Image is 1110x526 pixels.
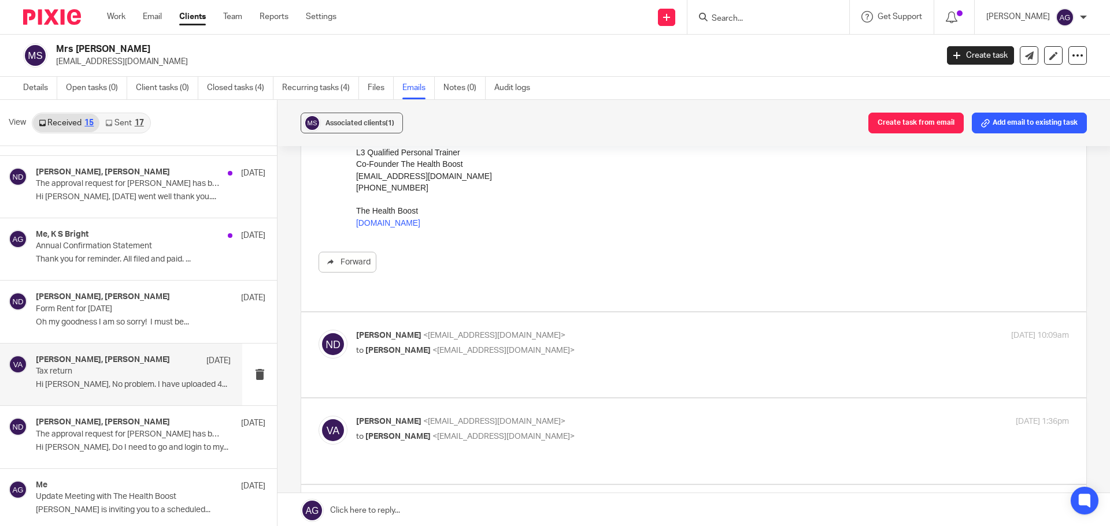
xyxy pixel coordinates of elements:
[36,318,265,327] p: Oh my goodness I am so sorry! I must be...
[878,13,922,21] span: Get Support
[319,330,347,359] img: svg%3E
[947,46,1014,65] a: Create task
[319,252,376,273] a: Forward
[36,443,265,453] p: Hi [PERSON_NAME], Do I need to go and login to my...
[36,179,220,189] p: The approval request for [PERSON_NAME] has been completed
[56,56,930,68] p: [EMAIL_ADDRESS][DOMAIN_NAME]
[23,43,47,68] img: svg%3E
[432,346,575,355] span: <[EMAIL_ADDRESS][DOMAIN_NAME]>
[36,304,220,314] p: Form Rent for [DATE]
[66,77,127,99] a: Open tasks (0)
[36,380,231,390] p: Hi [PERSON_NAME], No problem. I have uploaded 4...
[33,114,99,132] a: Received15
[36,292,170,302] h4: [PERSON_NAME], [PERSON_NAME]
[23,9,81,25] img: Pixie
[36,367,192,376] p: Tax return
[368,77,394,99] a: Files
[99,114,149,132] a: Sent17
[1016,416,1069,428] p: [DATE] 1:36pm
[986,11,1050,23] p: [PERSON_NAME]
[23,77,57,99] a: Details
[36,255,265,264] p: Thank you for reminder. All filed and paid. ...
[711,14,815,24] input: Search
[179,11,206,23] a: Clients
[1011,330,1069,342] p: [DATE] 10:09am
[56,43,755,55] h2: Mrs [PERSON_NAME]
[432,432,575,441] span: <[EMAIL_ADDRESS][DOMAIN_NAME]>
[36,241,220,251] p: Annual Confirmation Statement
[241,417,265,429] p: [DATE]
[241,292,265,304] p: [DATE]
[36,505,265,515] p: [PERSON_NAME] is inviting you to a scheduled...
[221,298,289,307] a: [DOMAIN_NAME]
[9,292,27,311] img: svg%3E
[9,355,27,374] img: svg%3E
[36,192,265,202] p: Hi [PERSON_NAME], [DATE] went well thank you....
[136,77,198,99] a: Client tasks (0)
[107,11,125,23] a: Work
[356,417,421,426] span: [PERSON_NAME]
[304,114,321,132] img: svg%3E
[319,416,347,445] img: svg%3E
[9,167,27,186] img: svg%3E
[9,230,27,248] img: svg%3E
[36,417,170,427] h4: [PERSON_NAME], [PERSON_NAME]
[241,480,265,492] p: [DATE]
[135,119,144,127] div: 17
[365,346,431,355] span: [PERSON_NAME]
[356,346,364,355] span: to
[301,113,403,133] button: Associated clients(1)
[84,119,94,127] div: 15
[9,480,27,499] img: svg%3E
[207,77,273,99] a: Closed tasks (4)
[282,77,359,99] a: Recurring tasks (4)
[325,120,394,126] span: Associated clients
[260,11,288,23] a: Reports
[151,188,203,197] span: 07710522786
[241,230,265,241] p: [DATE]
[9,117,26,129] span: View
[972,113,1087,133] button: Add email to existing task
[356,331,421,340] span: [PERSON_NAME]
[143,11,162,23] a: Email
[36,355,170,365] h4: [PERSON_NAME], [PERSON_NAME]
[36,430,220,439] p: The approval request for [PERSON_NAME] has been completed
[36,480,47,490] h4: Me
[356,432,364,441] span: to
[1056,8,1074,27] img: svg%3E
[306,11,336,23] a: Settings
[36,492,220,502] p: Update Meeting with The Health Boost
[423,417,565,426] span: <[EMAIL_ADDRESS][DOMAIN_NAME]>
[402,77,435,99] a: Emails
[36,167,170,177] h4: [PERSON_NAME], [PERSON_NAME]
[36,230,88,240] h4: Me, K S Bright
[443,77,486,99] a: Notes (0)
[494,77,539,99] a: Audit logs
[386,120,394,126] span: (1)
[206,355,231,367] p: [DATE]
[868,113,964,133] button: Create task from email
[365,432,431,441] span: [PERSON_NAME]
[9,417,27,436] img: svg%3E
[241,167,265,179] p: [DATE]
[423,331,565,340] span: <[EMAIL_ADDRESS][DOMAIN_NAME]>
[223,11,242,23] a: Team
